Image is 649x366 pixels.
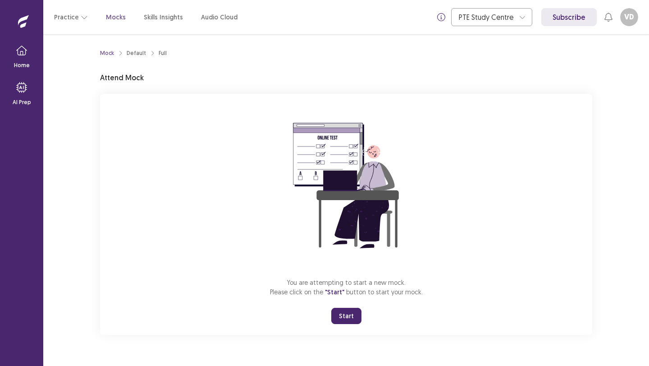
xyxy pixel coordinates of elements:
div: PTE Study Centre [459,9,515,26]
div: Full [159,49,167,57]
p: AI Prep [13,98,31,106]
a: Subscribe [541,8,597,26]
img: attend-mock [265,105,427,267]
p: Home [14,61,30,69]
button: Practice [54,9,88,25]
a: Skills Insights [144,13,183,22]
button: VD [620,8,638,26]
a: Audio Cloud [201,13,238,22]
p: Attend Mock [100,72,144,83]
span: "Start" [325,288,344,296]
button: info [433,9,449,25]
p: You are attempting to start a new mock. Please click on the button to start your mock. [270,278,423,297]
div: Default [127,49,146,57]
button: Start [331,308,361,324]
nav: breadcrumb [100,49,167,57]
a: Mock [100,49,114,57]
a: Mocks [106,13,126,22]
